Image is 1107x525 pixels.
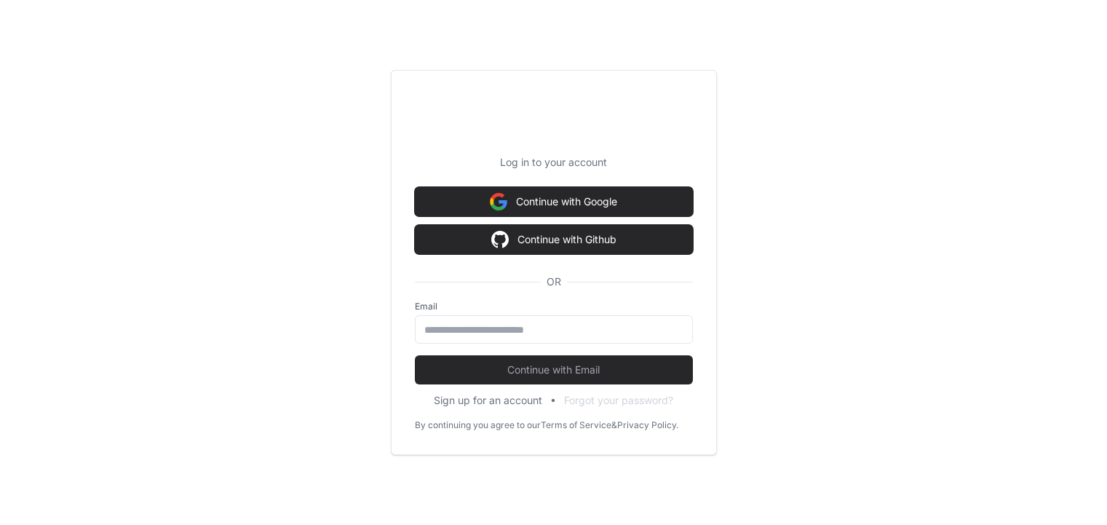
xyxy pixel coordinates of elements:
button: Continue with Github [415,225,693,254]
a: Privacy Policy. [617,419,678,431]
span: Continue with Email [415,363,693,377]
button: Sign up for an account [434,393,542,408]
button: Forgot your password? [564,393,673,408]
button: Continue with Google [415,187,693,216]
div: & [611,419,617,431]
p: Log in to your account [415,155,693,170]
label: Email [415,301,693,312]
button: Continue with Email [415,355,693,384]
a: Terms of Service [541,419,611,431]
span: OR [541,275,567,289]
div: By continuing you agree to our [415,419,541,431]
img: Sign in with google [491,225,509,254]
img: Sign in with google [490,187,507,216]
